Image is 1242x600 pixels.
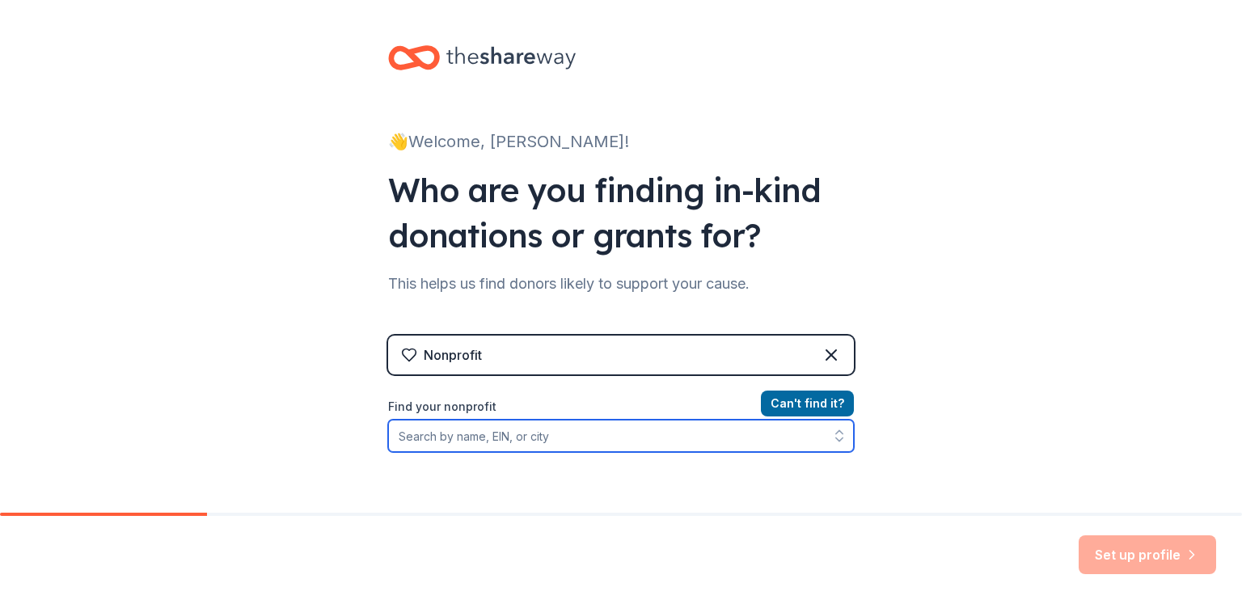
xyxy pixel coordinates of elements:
div: Nonprofit [424,345,482,365]
div: 👋 Welcome, [PERSON_NAME]! [388,129,854,154]
div: Who are you finding in-kind donations or grants for? [388,167,854,258]
div: This helps us find donors likely to support your cause. [388,271,854,297]
input: Search by name, EIN, or city [388,420,854,452]
label: Find your nonprofit [388,397,854,416]
button: Can't find it? [761,391,854,416]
